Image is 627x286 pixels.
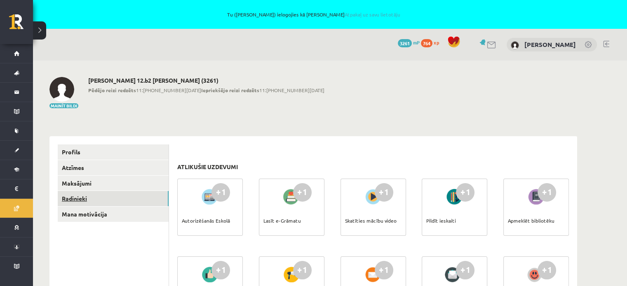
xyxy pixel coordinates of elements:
[58,160,169,175] a: Atzīmes
[524,40,576,49] a: [PERSON_NAME]
[211,261,230,279] div: +1
[398,39,412,47] span: 3261
[456,261,474,279] div: +1
[538,183,556,202] div: +1
[263,206,301,235] div: Lasīt e-Grāmatu
[375,261,393,279] div: +1
[9,14,33,35] a: Rīgas 1. Tālmācības vidusskola
[63,12,564,17] span: Tu ([PERSON_NAME]) ielogojies kā [PERSON_NAME]
[201,87,259,93] b: Iepriekšējo reizi redzēts
[182,206,230,235] div: Autorizēšanās Eskolā
[293,261,312,279] div: +1
[58,176,169,191] a: Maksājumi
[413,39,420,46] span: mP
[88,87,136,93] b: Pēdējo reizi redzēts
[177,179,243,236] a: +1 Autorizēšanās Eskolā
[58,207,169,222] a: Mana motivācija
[49,77,74,102] img: Amanda Lorberga
[398,39,420,46] a: 3261 mP
[421,39,443,46] a: 764 xp
[426,206,456,235] div: Pildīt ieskaiti
[58,191,169,206] a: Radinieki
[88,77,324,84] h2: [PERSON_NAME] 12.b2 [PERSON_NAME] (3261)
[58,144,169,160] a: Profils
[511,41,519,49] img: Amanda Lorberga
[375,183,393,202] div: +1
[456,183,474,202] div: +1
[508,206,554,235] div: Apmeklēt bibliotēku
[345,11,400,18] a: Atpakaļ uz savu lietotāju
[177,163,238,170] h3: Atlikušie uzdevumi
[421,39,432,47] span: 764
[538,261,556,279] div: +1
[211,183,230,202] div: +1
[88,86,324,94] span: 11:[PHONE_NUMBER][DATE] 11:[PHONE_NUMBER][DATE]
[434,39,439,46] span: xp
[293,183,312,202] div: +1
[345,206,397,235] div: Skatīties mācību video
[49,103,78,108] button: Mainīt bildi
